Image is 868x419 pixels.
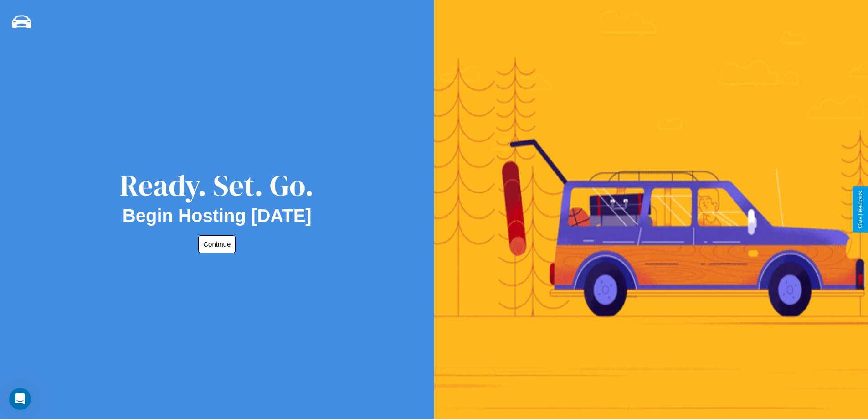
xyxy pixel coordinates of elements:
h2: Begin Hosting [DATE] [123,206,312,226]
iframe: Intercom live chat [9,388,31,410]
button: Continue [198,235,236,253]
div: Give Feedback [857,191,863,228]
div: Ready. Set. Go. [120,165,314,206]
